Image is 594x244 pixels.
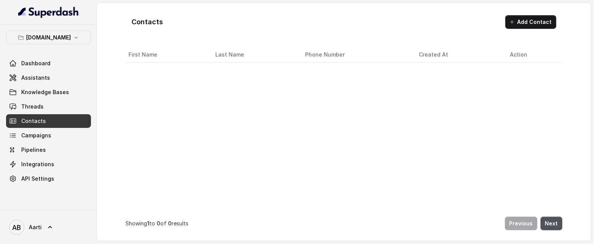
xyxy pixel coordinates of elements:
span: Knowledge Bases [21,88,69,96]
span: Pipelines [21,146,46,154]
a: Aarti [6,217,91,238]
text: AB [13,224,21,231]
h1: Contacts [132,16,163,28]
p: Showing to of results [126,220,189,227]
p: [DOMAIN_NAME] [26,33,71,42]
th: Phone Number [299,47,413,63]
a: Knowledge Bases [6,85,91,99]
button: [DOMAIN_NAME] [6,31,91,44]
span: Campaigns [21,132,51,139]
a: Assistants [6,71,91,85]
img: light.svg [18,6,79,18]
th: Created At [413,47,504,63]
nav: Pagination [126,212,563,235]
span: 0 [157,220,161,227]
th: Action [504,47,562,63]
span: Dashboard [21,60,50,67]
button: Add Contact [505,15,556,29]
a: Integrations [6,157,91,171]
button: Previous [505,217,538,230]
span: Integrations [21,161,54,168]
a: Threads [6,100,91,113]
th: First Name [126,47,209,63]
span: Threads [21,103,44,110]
a: Dashboard [6,57,91,70]
a: API Settings [6,172,91,186]
span: Contacts [21,117,46,125]
span: 1 [147,220,150,227]
span: API Settings [21,175,54,183]
span: Aarti [29,224,42,231]
th: Last Name [209,47,299,63]
a: Campaigns [6,129,91,142]
a: Pipelines [6,143,91,157]
span: Assistants [21,74,50,82]
a: Contacts [6,114,91,128]
span: 0 [168,220,172,227]
button: Next [541,217,563,230]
